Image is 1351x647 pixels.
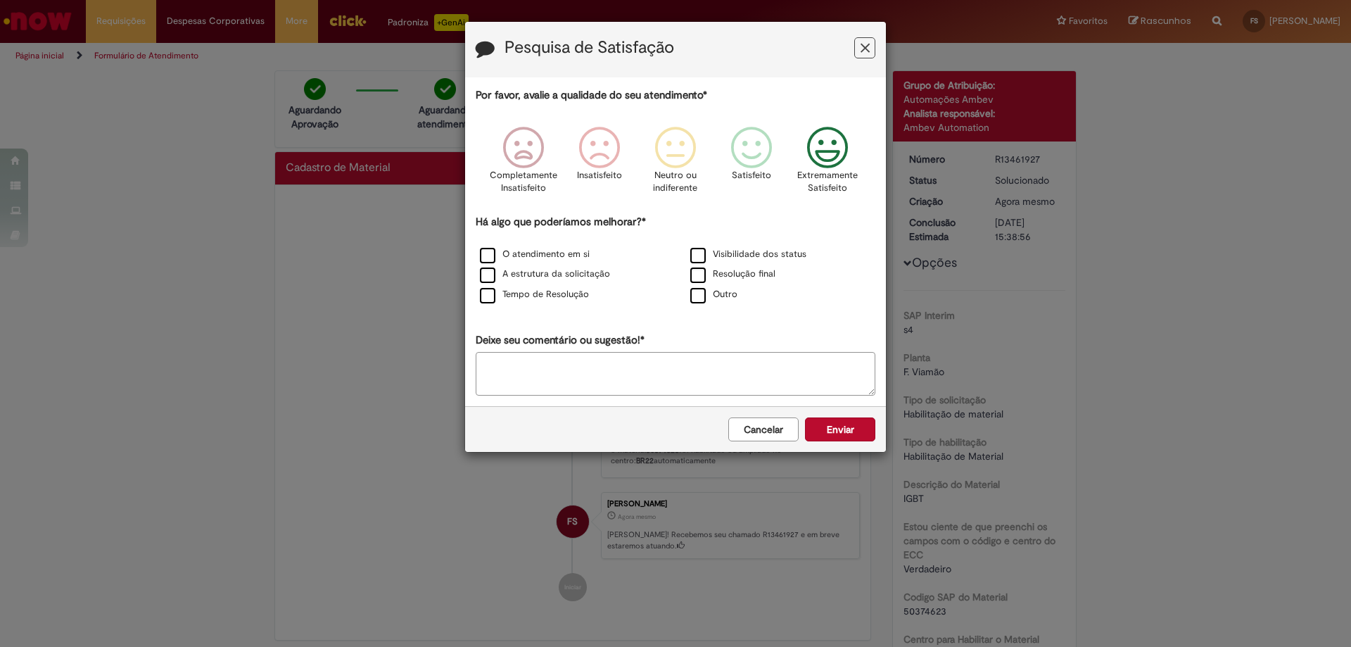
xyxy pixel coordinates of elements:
[690,268,775,281] label: Resolução final
[490,169,557,195] p: Completamente Insatisfeito
[505,39,674,57] label: Pesquisa de Satisfação
[476,333,645,348] label: Deixe seu comentário ou sugestão!*
[716,116,787,213] div: Satisfeito
[690,248,806,261] label: Visibilidade dos status
[650,169,701,195] p: Neutro ou indiferente
[797,169,858,195] p: Extremamente Satisfeito
[487,116,559,213] div: Completamente Insatisfeito
[476,88,707,103] label: Por favor, avalie a qualidade do seu atendimento*
[792,116,863,213] div: Extremamente Satisfeito
[732,169,771,182] p: Satisfeito
[640,116,711,213] div: Neutro ou indiferente
[480,248,590,261] label: O atendimento em si
[728,417,799,441] button: Cancelar
[480,268,610,281] label: A estrutura da solicitação
[476,215,875,306] div: Há algo que poderíamos melhorar?*
[480,288,589,301] label: Tempo de Resolução
[805,417,875,441] button: Enviar
[690,288,737,301] label: Outro
[564,116,635,213] div: Insatisfeito
[577,169,622,182] p: Insatisfeito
